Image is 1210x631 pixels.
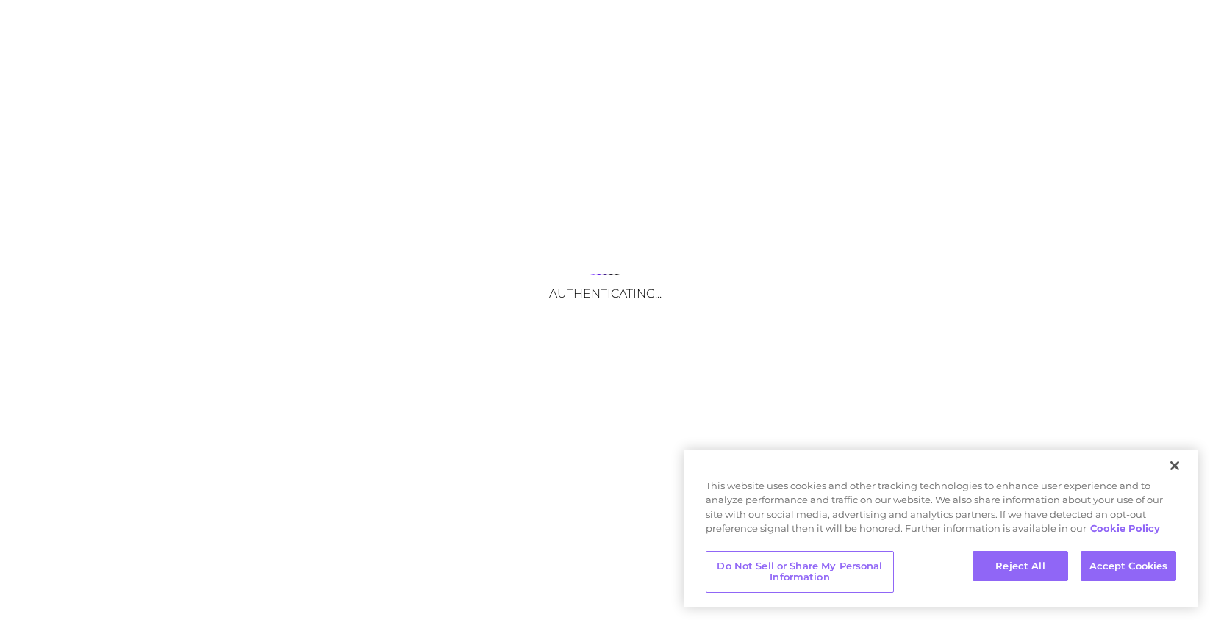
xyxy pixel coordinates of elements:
div: This website uses cookies and other tracking technologies to enhance user experience and to analy... [684,479,1198,544]
button: Accept Cookies [1081,551,1176,582]
div: Privacy [684,450,1198,607]
button: Do Not Sell or Share My Personal Information, Opens the preference center dialog [706,551,894,593]
button: Reject All [973,551,1068,582]
div: Cookie banner [684,450,1198,607]
a: More information about your privacy, opens in a new tab [1090,522,1160,534]
h3: Authenticating... [458,286,752,300]
button: Close [1159,450,1191,482]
